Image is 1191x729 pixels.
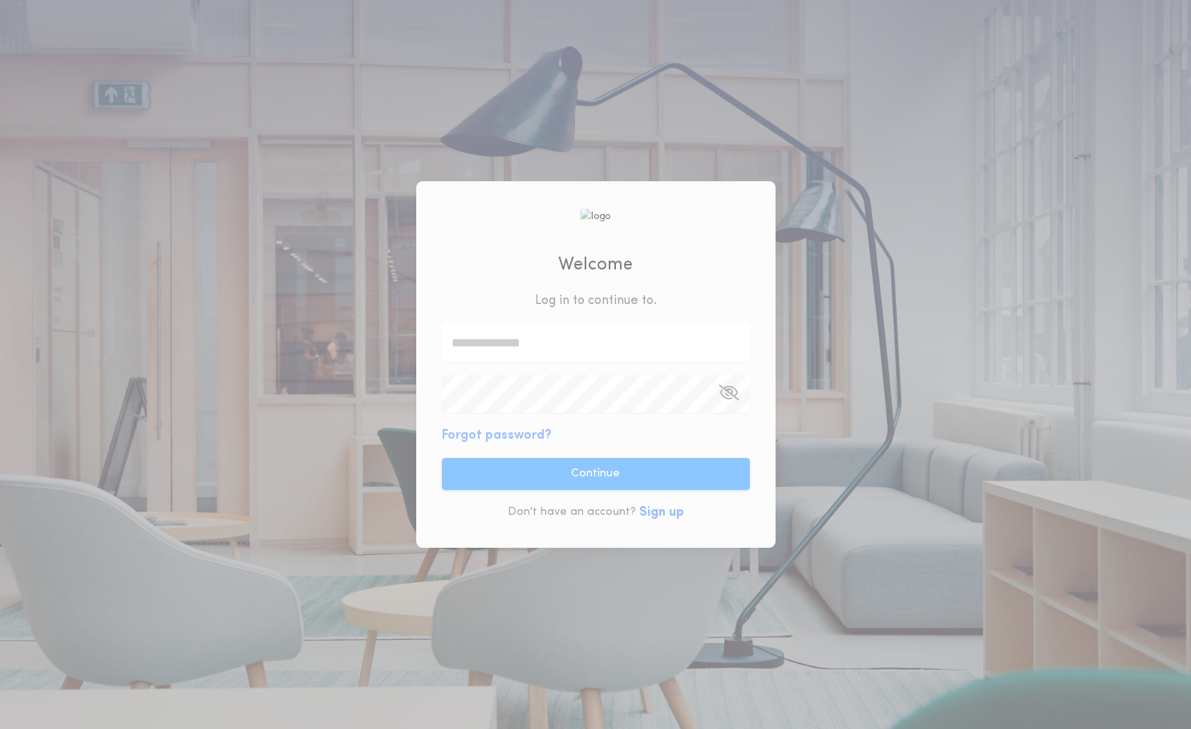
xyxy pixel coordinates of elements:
[581,209,611,224] img: logo
[639,503,684,522] button: Sign up
[442,426,552,445] button: Forgot password?
[558,252,633,278] h2: Welcome
[508,504,636,520] p: Don't have an account?
[442,458,750,490] button: Continue
[535,291,657,310] p: Log in to continue to .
